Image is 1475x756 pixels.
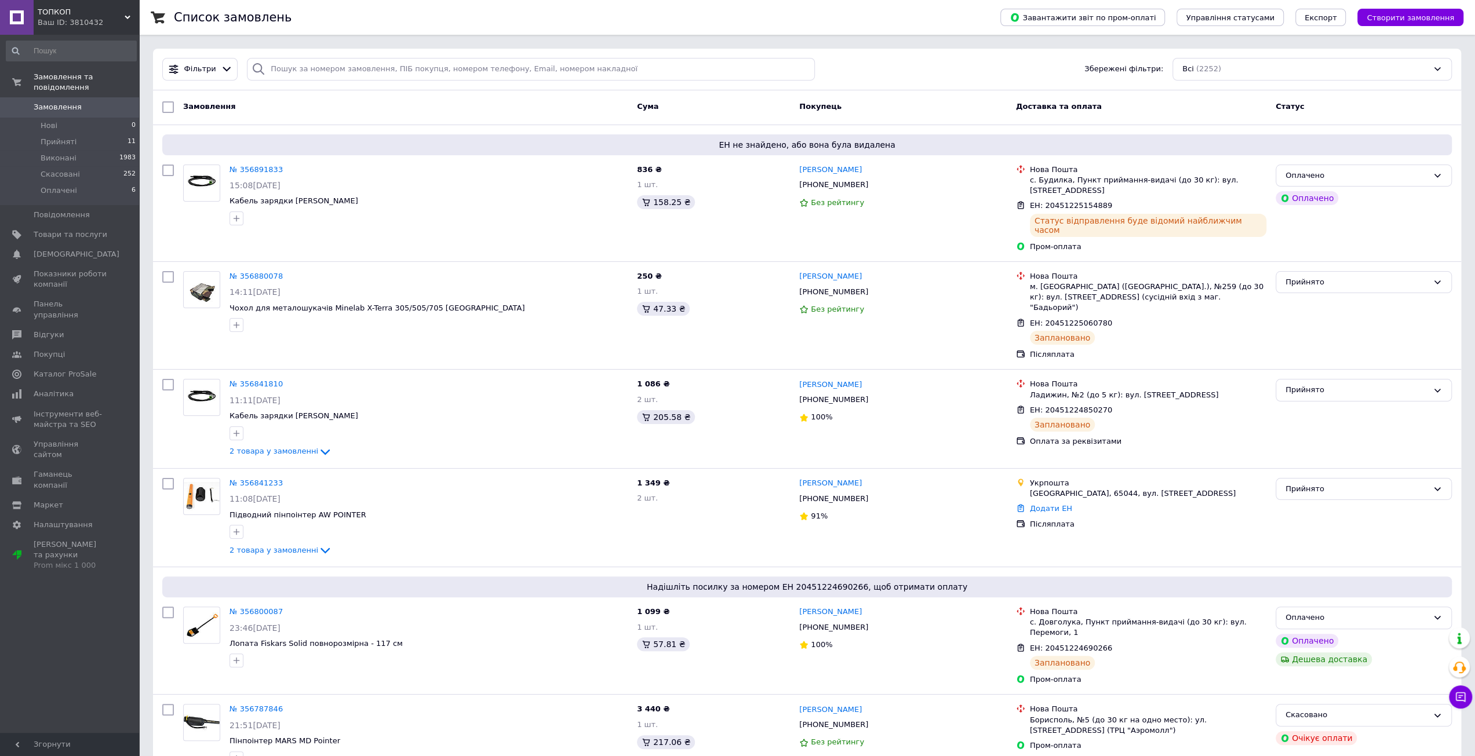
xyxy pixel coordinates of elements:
[637,287,658,295] span: 1 шт.
[184,482,220,510] img: Фото товару
[230,736,340,745] a: Пінпоінтер MARS MD Pointer
[1030,214,1266,237] div: Статус відправлення буде відомий найближчим часом
[132,185,136,196] span: 6
[230,623,281,633] span: 23:46[DATE]
[1357,9,1463,26] button: Створити замовлення
[1030,201,1112,210] span: ЕН: 20451225154889
[230,165,283,174] a: № 356891833
[811,305,864,313] span: Без рейтингу
[230,546,318,554] span: 2 товара у замовленні
[183,165,220,202] a: Фото товару
[34,369,96,379] span: Каталог ProSale
[1030,436,1266,447] div: Оплата за реквізитами
[799,478,862,489] a: [PERSON_NAME]
[797,392,871,407] div: [PHONE_NUMBER]
[1449,685,1472,708] button: Чат з покупцем
[34,102,82,112] span: Замовлення
[183,271,220,308] a: Фото товару
[1285,276,1428,288] div: Прийнято
[1030,282,1266,313] div: м. [GEOGRAPHIC_DATA] ([GEOGRAPHIC_DATA].), №259 (до 30 кг): вул. [STREET_ADDRESS] (сусідній вхід ...
[1285,709,1428,721] div: Скасовано
[1016,102,1102,111] span: Доставка та оплата
[637,637,690,651] div: 57.81 ₴
[183,607,220,644] a: Фото товару
[184,276,220,304] img: Фото товару
[637,479,669,487] span: 1 349 ₴
[184,384,220,412] img: Фото товару
[184,64,216,75] span: Фільтри
[183,379,220,416] a: Фото товару
[41,169,80,180] span: Скасовані
[799,607,862,618] a: [PERSON_NAME]
[230,304,525,312] a: Чохол для металошукачів Minelab X-Terra 305/505/705 [GEOGRAPHIC_DATA]
[637,165,662,174] span: 836 ₴
[637,195,695,209] div: 158.25 ₴
[230,494,281,503] span: 11:08[DATE]
[1030,617,1266,638] div: с. Довголука, Пункт приймання-видачі (до 30 кг): вул. Перемоги, 1
[1084,64,1163,75] span: Збережені фільтри:
[637,494,658,502] span: 2 шт.
[1182,64,1194,75] span: Всі
[637,735,695,749] div: 217.06 ₴
[230,379,283,388] a: № 356841810
[119,153,136,163] span: 1983
[1276,191,1338,205] div: Оплачено
[811,640,832,649] span: 100%
[41,153,77,163] span: Виконані
[184,612,220,637] img: Фото товару
[797,177,871,192] div: [PHONE_NUMBER]
[1285,170,1428,182] div: Оплачено
[34,269,107,290] span: Показники роботи компанії
[1030,607,1266,617] div: Нова Пошта
[1030,390,1266,400] div: Ладижин, №2 (до 5 кг): вул. [STREET_ADDRESS]
[1030,418,1095,432] div: Заплановано
[1367,13,1454,22] span: Створити замовлення
[167,581,1447,593] span: Надішліть посилку за номером ЕН 20451224690266, щоб отримати оплату
[34,439,107,460] span: Управління сайтом
[1030,674,1266,685] div: Пром-оплата
[1196,64,1221,73] span: (2252)
[1030,331,1095,345] div: Заплановано
[637,607,669,616] span: 1 099 ₴
[41,185,77,196] span: Оплачені
[34,539,107,571] span: [PERSON_NAME] та рахунки
[637,395,658,404] span: 2 шт.
[34,500,63,510] span: Маркет
[34,389,74,399] span: Аналітика
[38,7,125,17] span: ТОПКОП
[1285,384,1428,396] div: Прийнято
[34,299,107,320] span: Панель управління
[34,409,107,430] span: Інструменти веб-майстра та SEO
[1030,478,1266,488] div: Укрпошта
[230,447,332,455] a: 2 товара у замовленні
[1030,242,1266,252] div: Пром-оплата
[1030,406,1112,414] span: ЕН: 20451224850270
[1177,9,1284,26] button: Управління статусами
[230,287,281,297] span: 14:11[DATE]
[123,169,136,180] span: 252
[637,180,658,189] span: 1 шт.
[247,58,815,81] input: Пошук за номером замовлення, ПІБ покупця, номером телефону, Email, номером накладної
[1276,652,1372,666] div: Дешева доставка
[1030,656,1095,670] div: Заплановано
[34,520,93,530] span: Налаштування
[230,196,358,205] span: Кабель зарядки [PERSON_NAME]
[167,139,1447,151] span: ЕН не знайдено, або вона була видалена
[230,396,281,405] span: 11:11[DATE]
[230,639,403,648] span: Лопата Fiskars Solid повнорозмірна - 117 см
[799,379,862,390] a: [PERSON_NAME]
[799,704,862,715] a: [PERSON_NAME]
[34,249,119,260] span: [DEMOGRAPHIC_DATA]
[1030,740,1266,751] div: Пром-оплата
[230,546,332,554] a: 2 товара у замовленні
[811,512,828,520] span: 91%
[230,479,283,487] a: № 356841233
[1030,488,1266,499] div: [GEOGRAPHIC_DATA], 65044, вул. [STREET_ADDRESS]
[230,272,283,280] a: № 356880078
[797,491,871,506] div: [PHONE_NUMBER]
[34,72,139,93] span: Замовлення та повідомлення
[230,181,281,190] span: 15:08[DATE]
[637,379,669,388] span: 1 086 ₴
[34,469,107,490] span: Гаманець компанії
